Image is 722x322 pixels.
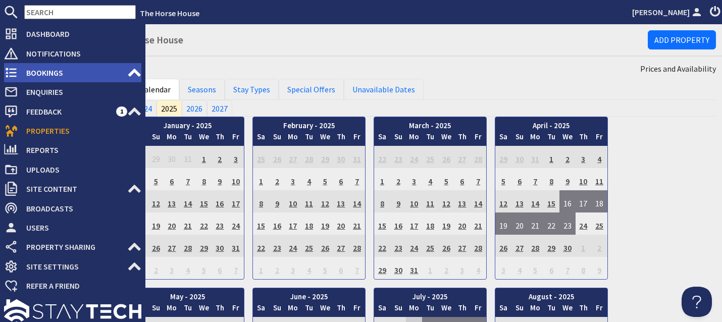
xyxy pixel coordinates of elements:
[301,146,317,168] td: 28
[228,146,244,168] td: 3
[511,190,528,212] td: 13
[406,212,422,235] td: 17
[196,257,212,279] td: 5
[253,302,269,317] th: Sa
[164,257,180,279] td: 3
[4,84,141,100] a: Enquiries
[132,117,244,132] th: January - 2025
[591,257,607,279] td: 9
[511,235,528,257] td: 27
[253,212,269,235] td: 15
[559,212,576,235] td: 23
[4,278,141,294] a: Refer a Friend
[269,131,285,146] th: Su
[559,235,576,257] td: 30
[543,235,559,257] td: 29
[454,146,471,168] td: 27
[253,235,269,257] td: 22
[180,257,196,279] td: 4
[253,168,269,190] td: 1
[148,168,164,190] td: 5
[253,190,269,212] td: 8
[301,131,317,146] th: Tu
[180,190,196,212] td: 14
[454,131,471,146] th: Th
[511,131,528,146] th: Su
[4,239,141,255] a: Property Sharing
[253,131,269,146] th: Sa
[543,190,559,212] td: 15
[212,212,228,235] td: 23
[527,146,543,168] td: 31
[301,190,317,212] td: 11
[406,302,422,317] th: Mo
[438,190,454,212] td: 12
[301,302,317,317] th: Tu
[317,190,333,212] td: 12
[196,235,212,257] td: 29
[390,168,406,190] td: 2
[349,212,365,235] td: 21
[559,168,576,190] td: 9
[285,146,301,168] td: 27
[228,168,244,190] td: 10
[148,257,164,279] td: 2
[422,168,438,190] td: 4
[470,190,486,212] td: 14
[406,190,422,212] td: 10
[164,190,180,212] td: 13
[212,302,228,317] th: Th
[422,235,438,257] td: 25
[406,146,422,168] td: 24
[285,190,301,212] td: 10
[132,288,244,303] th: May - 2025
[374,257,390,279] td: 29
[269,235,285,257] td: 23
[4,162,141,178] a: Uploads
[140,8,199,18] a: The Horse House
[212,146,228,168] td: 2
[559,146,576,168] td: 2
[495,168,511,190] td: 5
[180,235,196,257] td: 28
[495,212,511,235] td: 19
[333,302,349,317] th: Th
[301,168,317,190] td: 4
[470,168,486,190] td: 7
[301,235,317,257] td: 25
[454,168,471,190] td: 6
[301,257,317,279] td: 4
[591,146,607,168] td: 4
[4,123,141,139] a: Properties
[285,212,301,235] td: 17
[148,146,164,168] td: 29
[228,257,244,279] td: 7
[559,257,576,279] td: 7
[349,131,365,146] th: Fr
[559,131,576,146] th: We
[406,235,422,257] td: 24
[18,65,127,81] span: Bookings
[18,162,141,178] span: Uploads
[470,146,486,168] td: 28
[349,302,365,317] th: Fr
[333,212,349,235] td: 20
[228,190,244,212] td: 17
[131,79,179,100] a: Calendar
[148,235,164,257] td: 26
[511,212,528,235] td: 20
[422,302,438,317] th: Tu
[543,257,559,279] td: 6
[438,257,454,279] td: 2
[438,302,454,317] th: We
[543,302,559,317] th: Tu
[591,190,607,212] td: 18
[374,302,390,317] th: Sa
[253,257,269,279] td: 1
[344,79,424,100] a: Unavailable Dates
[349,168,365,190] td: 7
[333,168,349,190] td: 6
[559,302,576,317] th: We
[212,235,228,257] td: 30
[591,131,607,146] th: Fr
